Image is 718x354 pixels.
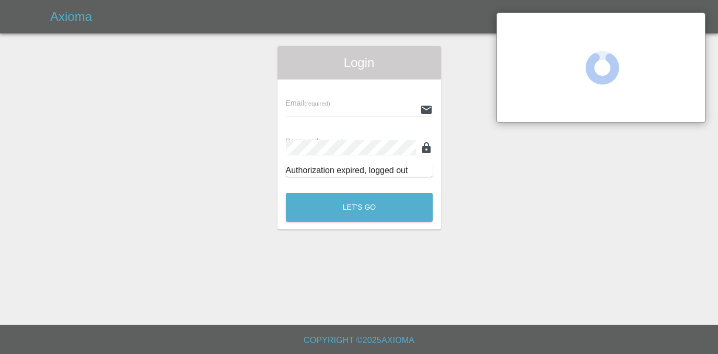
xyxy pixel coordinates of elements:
[286,193,433,222] button: Let's Go
[585,51,619,85] span: Loading
[318,139,344,145] small: (required)
[286,99,330,107] span: Email
[304,100,330,107] small: (required)
[672,8,705,25] a: Login
[286,137,344,145] span: Password
[286,54,433,71] span: Login
[50,8,92,25] h5: Axioma
[8,333,710,348] h6: Copyright © 2025 Axioma
[286,164,433,177] div: Authorization expired, logged out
